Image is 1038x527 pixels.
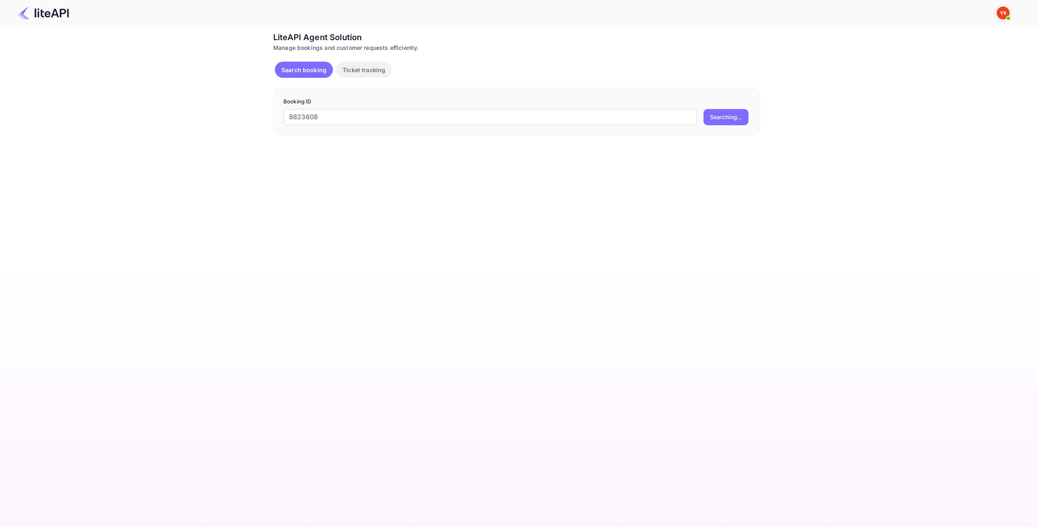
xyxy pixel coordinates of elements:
button: Searching... [703,109,748,125]
p: Ticket tracking [343,66,385,74]
img: Yandex Support [997,6,1010,19]
p: Booking ID [283,98,750,106]
input: Enter Booking ID (e.g., 63782194) [283,109,697,125]
div: Manage bookings and customer requests efficiently. [273,43,760,52]
img: LiteAPI Logo [18,6,69,19]
p: Search booking [281,66,326,74]
div: LiteAPI Agent Solution [273,31,760,43]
